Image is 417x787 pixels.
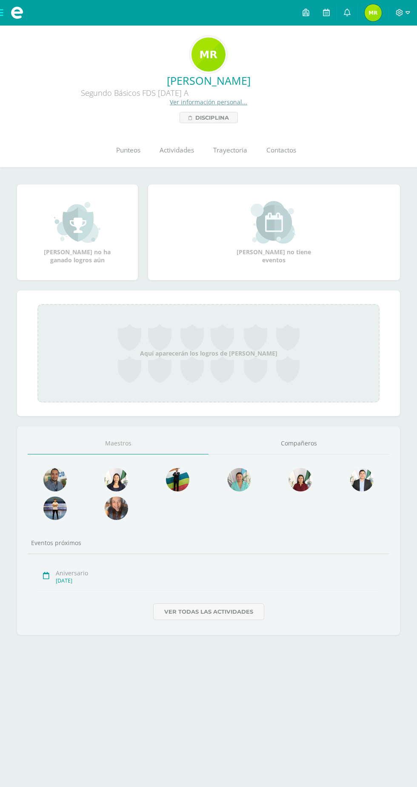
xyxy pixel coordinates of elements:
a: Trayectoria [203,133,257,167]
a: Compañeros [208,433,389,454]
img: 2a5195d5bcc98d37e95be5160e929d36.png [350,468,374,491]
div: [DATE] [56,577,380,584]
a: Disciplina [180,112,238,123]
img: 2a9cd8ea090a6f309197e4b37344b400.png [191,37,226,72]
img: b3bb78f2859efdec110dbd94159887e1.png [289,468,312,491]
a: Ver todas las actividades [153,603,264,620]
div: Aniversario [56,569,380,577]
div: Aquí aparecerán los logros de [PERSON_NAME] [37,304,380,402]
a: Ver información personal... [170,98,247,106]
img: event_small.png [251,201,297,244]
img: 6be2b2835710ecb25b89c5d5d0c4e8a5.png [228,468,251,491]
img: f7327cb44b91aa114f2e153c7f37383d.png [43,468,67,491]
a: Maestros [28,433,208,454]
span: Trayectoria [213,146,247,155]
img: 46ef099bd72645d72f8d7e50f544f168.png [166,468,189,491]
div: Eventos próximos [28,539,389,547]
a: [PERSON_NAME] [7,73,410,88]
img: 5fc49838d9f994429ee2c86e5d2362ce.png [365,4,382,21]
div: [PERSON_NAME] no tiene eventos [231,201,317,264]
a: Contactos [257,133,306,167]
img: 62c276f9e5707e975a312ba56e3c64d5.png [43,497,67,520]
span: Disciplina [195,112,229,123]
a: Actividades [150,133,203,167]
span: Punteos [116,146,140,155]
div: Segundo Básicos FDS [DATE] A [7,88,262,98]
a: Punteos [106,133,150,167]
div: [PERSON_NAME] no ha ganado logros aún [35,201,120,264]
span: Actividades [160,146,194,155]
span: Contactos [266,146,296,155]
img: 068d160f17d47aae500bebc0d36e6d47.png [105,468,128,491]
img: achievement_small.png [54,201,100,244]
img: d53a6cbdd07aaf83c60ff9fb8bbf0950.png [105,497,128,520]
